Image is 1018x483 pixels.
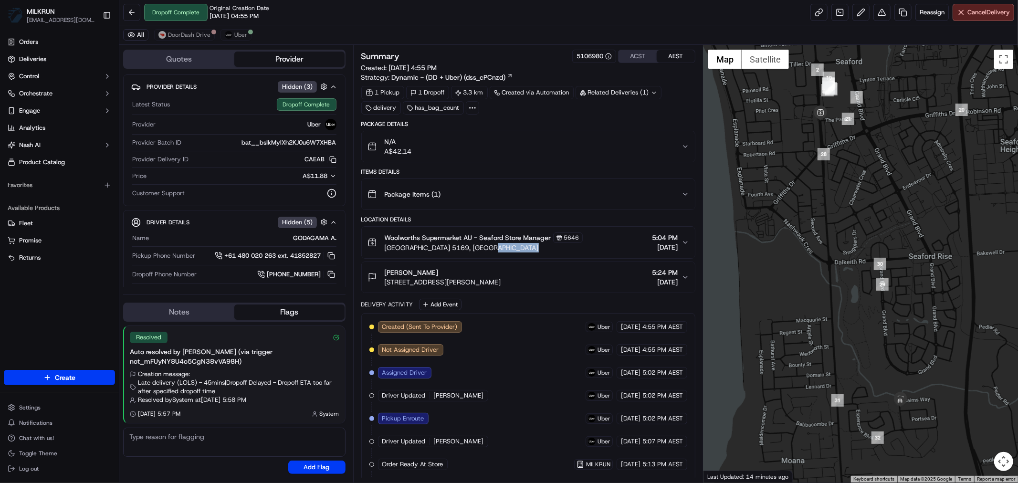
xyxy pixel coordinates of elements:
[215,251,336,261] a: +61 480 020 263 ext. 41852827
[419,299,462,310] button: Add Event
[138,370,190,378] span: Creation message:
[123,29,148,41] button: All
[361,120,695,128] div: Package Details
[195,396,246,404] span: at [DATE] 5:58 PM
[382,346,439,354] span: Not Assigned Driver
[19,434,54,442] span: Chat with us!
[822,78,835,90] div: 23
[130,332,168,343] div: Resolved
[955,104,968,116] div: 20
[132,155,189,164] span: Provider Delivery ID
[871,431,884,444] div: 32
[642,368,683,377] span: 5:02 PM AEST
[4,69,115,84] button: Control
[131,79,337,94] button: Provider DetailsHidden (3)
[577,52,612,61] button: 5106980
[588,346,596,354] img: uber-new-logo.jpeg
[19,158,65,167] span: Product Catalog
[8,236,111,245] a: Promise
[224,252,321,260] span: +61 480 020 263 ext. 41852827
[234,31,247,39] span: Uber
[19,450,57,457] span: Toggle Theme
[4,4,99,27] button: MILKRUNMILKRUN[EMAIL_ADDRESS][DOMAIN_NAME]
[742,50,789,69] button: Show satellite imagery
[434,437,484,446] span: [PERSON_NAME]
[308,120,321,129] span: Uber
[621,437,640,446] span: [DATE]
[8,253,111,262] a: Returns
[305,155,336,164] button: CAEAB
[876,278,889,291] div: 29
[257,269,336,280] button: [PHONE_NUMBER]
[822,77,835,90] div: 22
[4,216,115,231] button: Fleet
[124,304,234,320] button: Notes
[132,252,195,260] span: Pickup Phone Number
[19,253,41,262] span: Returns
[147,83,197,91] span: Provider Details
[4,200,115,216] div: Available Products
[4,137,115,153] button: Nash AI
[642,460,683,469] span: 5:13 PM AEST
[382,460,443,469] span: Order Ready At Store
[4,34,115,50] a: Orders
[385,137,412,147] span: N/A
[4,416,115,430] button: Notifications
[132,138,181,147] span: Provider Batch ID
[320,410,339,418] span: System
[621,414,640,423] span: [DATE]
[19,141,41,149] span: Nash AI
[994,50,1013,69] button: Toggle fullscreen view
[703,471,793,483] div: Last Updated: 14 minutes ago
[598,323,610,331] span: Uber
[132,189,185,198] span: Customer Support
[4,103,115,118] button: Engage
[588,369,596,377] img: uber-new-logo.jpeg
[362,131,695,162] button: N/AA$42.14
[234,52,345,67] button: Provider
[392,73,506,82] span: Dynamic - (DD + Uber) (dss_cPCnzd)
[132,120,156,129] span: Provider
[382,414,424,423] span: Pickup Enroute
[385,233,551,242] span: Woolworths Supermarket AU - Seaford Store Manager
[564,234,579,241] span: 5646
[242,138,336,147] span: bat__bsIkMylXh2KJ0u6W7XHBA
[361,73,513,82] div: Strategy:
[267,270,321,279] span: [PHONE_NUMBER]
[153,234,336,242] div: GODAGAMA A.
[361,52,400,61] h3: Summary
[385,189,441,199] span: Package Items ( 1 )
[19,55,46,63] span: Deliveries
[821,84,834,96] div: 11
[27,7,55,16] button: MILKRUN
[4,401,115,414] button: Settings
[4,462,115,475] button: Log out
[168,31,210,39] span: DoorDash Drive
[361,101,401,115] div: delivery
[4,178,115,193] div: Favorites
[132,270,197,279] span: Dropoff Phone Number
[818,148,830,160] div: 28
[132,100,170,109] span: Latest Status
[598,369,610,377] span: Uber
[823,82,835,94] div: 25
[385,243,583,252] span: [GEOGRAPHIC_DATA] 5169, [GEOGRAPHIC_DATA]
[132,172,147,180] span: Price
[576,86,661,99] div: Related Deliveries (1)
[361,63,437,73] span: Created:
[210,12,259,21] span: [DATE] 04:55 PM
[920,8,945,17] span: Reassign
[598,392,610,399] span: Uber
[403,101,464,115] div: has_bag_count
[4,233,115,248] button: Promise
[124,52,234,67] button: Quotes
[825,83,838,95] div: 27
[958,476,971,482] a: Terms (opens in new tab)
[811,63,824,76] div: 2
[994,452,1013,471] button: Map camera controls
[385,277,501,287] span: [STREET_ADDRESS][PERSON_NAME]
[825,82,837,94] div: 26
[642,391,683,400] span: 5:02 PM AEST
